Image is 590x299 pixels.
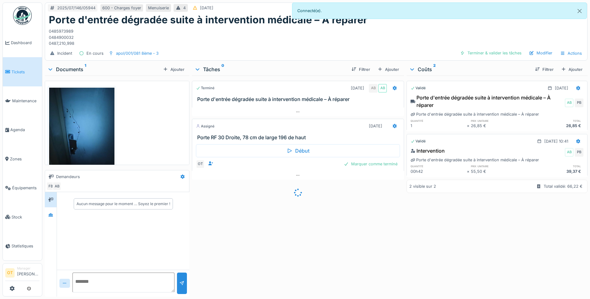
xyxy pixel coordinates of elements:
div: Incident [57,50,72,56]
a: Stock [3,202,42,231]
li: OT [5,268,15,278]
div: Terminer & valider les tâches [458,49,524,57]
div: 55,50 € [471,168,527,174]
div: OT [196,160,205,168]
div: AB [369,84,378,93]
a: Statistiques [3,232,42,260]
span: Zones [10,156,39,162]
div: Ajouter [375,65,402,74]
span: Maintenance [12,98,39,104]
div: Documents [47,66,160,73]
span: Stock [12,214,39,220]
div: PB [575,99,583,107]
div: 2025/07/146/05944 [57,5,95,11]
div: FB [46,182,55,191]
div: [DATE] 10:41 [544,138,568,144]
h1: Porte d'entrée dégradée suite à intervention médicale – À réparer [49,14,367,26]
h3: Porte d'entrée dégradée suite à intervention médicale – À réparer [197,96,401,102]
h6: total [527,164,583,168]
button: Close [573,3,587,19]
div: AB [565,99,574,107]
div: 600 - Charges foyer [102,5,141,11]
div: [DATE] [351,85,364,91]
a: Équipements [3,173,42,202]
div: Modifier [527,49,555,57]
div: 26,85 € [471,123,527,129]
h6: quantité [411,119,467,123]
li: [PERSON_NAME] [17,266,39,279]
sup: 0 [221,66,224,73]
div: Total validé: 66,22 € [544,183,583,189]
a: Maintenance [3,86,42,115]
div: Actions [557,49,585,58]
h6: prix unitaire [471,119,527,123]
sup: 2 [433,66,436,73]
span: Statistiques [12,243,39,249]
div: Connecté(e). [292,2,587,19]
div: AB [565,148,574,157]
div: Porte d'entrée dégradée suite à intervention médicale – À réparer [411,157,539,163]
div: Terminé [196,85,215,91]
span: Agenda [10,127,39,133]
span: Dashboard [11,40,39,46]
div: AB [378,84,387,93]
div: Tâches [194,66,346,73]
div: × [467,123,471,129]
a: Agenda [3,115,42,144]
div: Validé [411,85,426,91]
div: Validé [411,139,426,144]
a: Tickets [3,57,42,86]
h3: Porte RF 30 Droite, 78 cm de large 196 de haut [197,135,401,140]
div: [DATE] [369,123,382,129]
h6: total [527,119,583,123]
div: 4 [183,5,186,11]
div: 0485973989 0484900032 0487,210,998 [49,26,583,46]
a: OT Manager[PERSON_NAME] [5,266,39,281]
div: 1 [411,123,467,129]
sup: 1 [85,66,86,73]
span: Équipements [12,185,39,191]
div: 2 visible sur 2 [409,183,436,189]
div: Ajouter [160,65,187,74]
h6: quantité [411,164,467,168]
div: Coûts [409,66,530,73]
div: En cours [86,50,104,56]
div: Aucun message pour le moment … Soyez le premier ! [77,201,170,207]
div: Début [196,144,400,157]
div: Menuiserie [148,5,169,11]
img: gf7otysg1j16kbvyu8fgbi64wj83 [49,88,114,174]
div: Assigné [196,124,215,129]
div: Intervention [411,147,445,154]
div: Porte d'entrée dégradée suite à intervention médicale – À réparer [411,94,564,109]
div: 26,85 € [527,123,583,129]
a: Dashboard [3,28,42,57]
a: Zones [3,145,42,173]
div: Filtrer [349,65,373,74]
div: Porte d'entrée dégradée suite à intervention médicale – À réparer [411,111,539,117]
div: Demandeurs [56,174,80,180]
div: PB [575,148,583,157]
div: [DATE] [555,85,568,91]
div: Ajouter [559,65,585,74]
span: Tickets [12,69,39,75]
div: 00h42 [411,168,467,174]
div: Filtrer [532,65,556,74]
div: [DATE] [200,5,213,11]
div: × [467,168,471,174]
img: Badge_color-CXgf-gQk.svg [13,6,32,25]
div: 39,37 € [527,168,583,174]
div: AB [53,182,61,191]
div: Manager [17,266,39,271]
div: apol/001/081 8ème - 3 [116,50,159,56]
div: Marquer comme terminé [341,160,400,168]
h6: prix unitaire [471,164,527,168]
